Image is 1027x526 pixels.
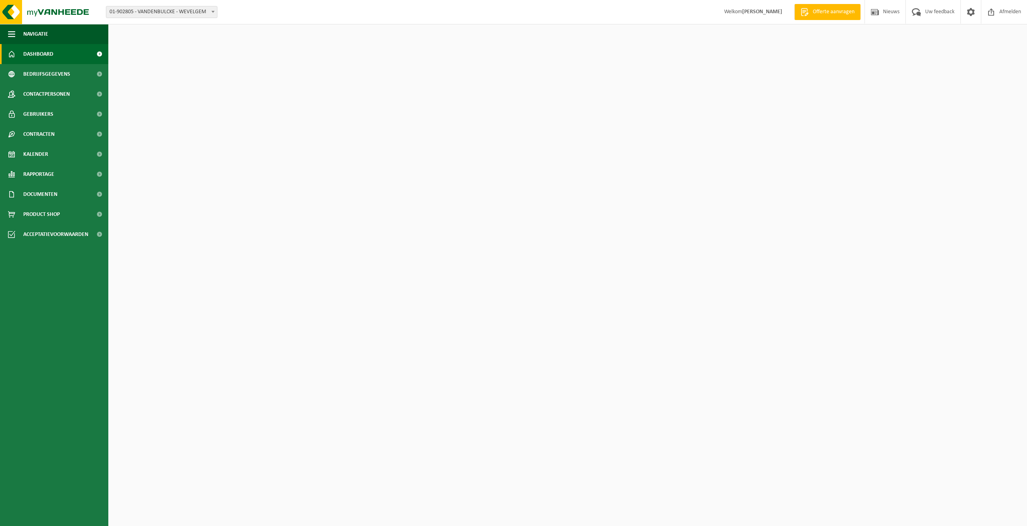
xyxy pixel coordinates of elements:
[23,44,53,64] span: Dashboard
[23,204,60,224] span: Product Shop
[811,8,857,16] span: Offerte aanvragen
[106,6,217,18] span: 01-902805 - VANDENBULCKE - WEVELGEM
[23,104,53,124] span: Gebruikers
[23,164,54,184] span: Rapportage
[23,24,48,44] span: Navigatie
[23,124,55,144] span: Contracten
[23,144,48,164] span: Kalender
[23,184,57,204] span: Documenten
[794,4,861,20] a: Offerte aanvragen
[23,64,70,84] span: Bedrijfsgegevens
[23,84,70,104] span: Contactpersonen
[23,224,88,244] span: Acceptatievoorwaarden
[742,9,782,15] strong: [PERSON_NAME]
